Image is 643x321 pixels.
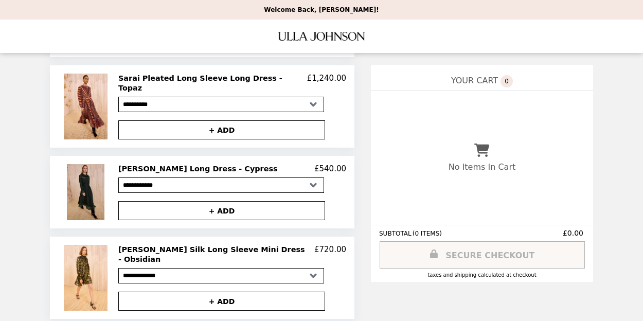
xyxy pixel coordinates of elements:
p: £720.00 [314,245,346,264]
span: 0 [501,75,513,87]
span: £0.00 [563,229,585,237]
button: + ADD [118,120,325,139]
span: SUBTOTAL [379,230,413,237]
p: £1,240.00 [307,74,346,93]
p: £540.00 [314,164,346,173]
select: Select a product variant [118,97,324,112]
span: ( 0 ITEMS ) [413,230,442,237]
button: + ADD [118,292,325,311]
h2: [PERSON_NAME] Long Dress - Cypress [118,164,282,173]
img: Loretta Silk Long Sleeve Mini Dress - Obsidian [64,245,110,311]
p: Welcome Back, [PERSON_NAME]! [264,6,379,13]
img: Lyla Cotton Long Dress - Cypress [67,164,107,220]
span: YOUR CART [451,76,498,85]
h2: [PERSON_NAME] Silk Long Sleeve Mini Dress - Obsidian [118,245,314,264]
h2: Sarai Pleated Long Sleeve Long Dress - Topaz [118,74,307,93]
select: Select a product variant [118,268,324,283]
img: Brand Logo [278,26,365,47]
p: No Items In Cart [449,162,515,172]
select: Select a product variant [118,177,324,193]
img: Sarai Pleated Long Sleeve Long Dress - Topaz [64,74,110,139]
div: Taxes and Shipping calculated at checkout [379,272,585,278]
button: + ADD [118,201,325,220]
